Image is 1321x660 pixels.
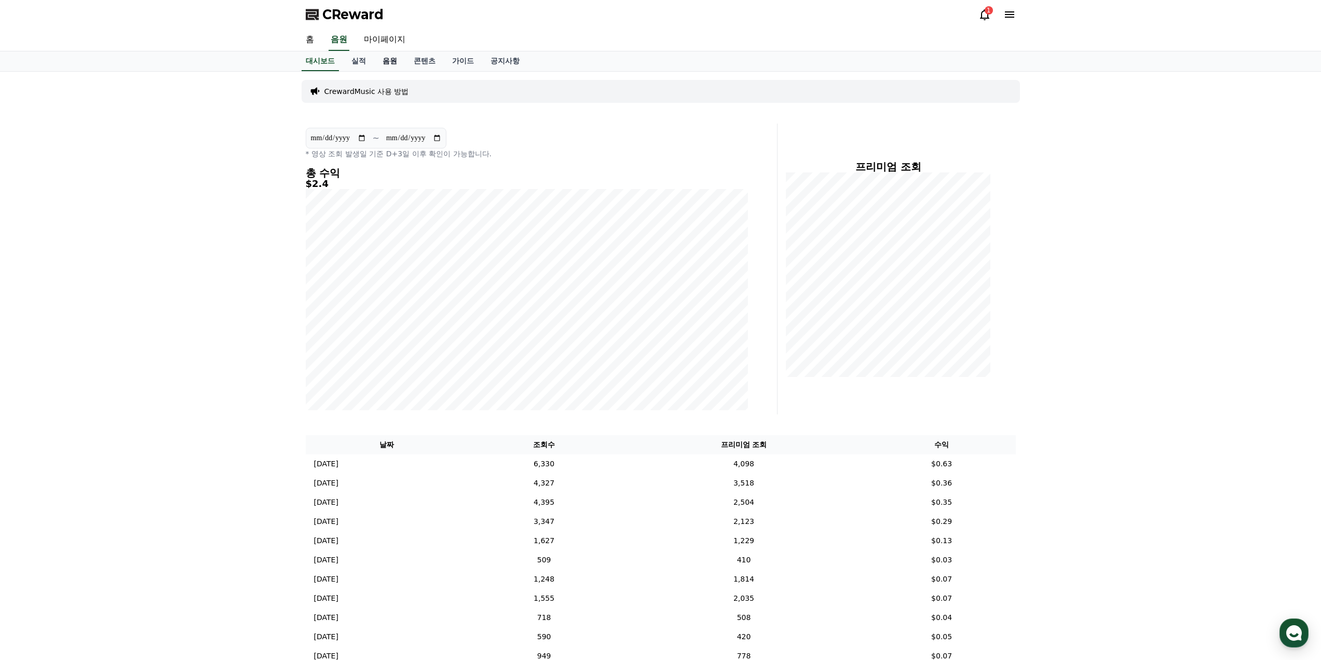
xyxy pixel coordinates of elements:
td: 3,347 [468,512,620,531]
span: 홈 [33,345,39,353]
h4: 총 수익 [306,167,748,179]
p: [DATE] [314,478,338,489]
td: 410 [620,550,867,570]
a: 대시보드 [302,51,339,71]
a: 실적 [343,51,374,71]
h4: 프리미엄 조회 [786,161,991,172]
a: 마이페이지 [356,29,414,51]
p: [DATE] [314,516,338,527]
th: 수익 [868,435,1016,454]
a: 대화 [69,329,134,355]
a: 가이드 [444,51,482,71]
p: [DATE] [314,497,338,508]
a: CrewardMusic 사용 방법 [324,86,409,97]
td: 2,035 [620,589,867,608]
a: 음원 [374,51,405,71]
td: 4,098 [620,454,867,474]
a: 음원 [329,29,349,51]
td: 718 [468,608,620,627]
a: 홈 [297,29,322,51]
div: 1 [985,6,993,15]
p: [DATE] [314,555,338,565]
td: 2,504 [620,493,867,512]
th: 프리미엄 조회 [620,435,867,454]
td: $0.63 [868,454,1016,474]
td: 590 [468,627,620,646]
a: 콘텐츠 [405,51,444,71]
p: [DATE] [314,612,338,623]
td: $0.07 [868,589,1016,608]
p: [DATE] [314,631,338,642]
h5: $2.4 [306,179,748,189]
p: [DATE] [314,535,338,546]
span: 대화 [95,345,107,354]
p: * 영상 조회 발생일 기준 D+3일 이후 확인이 가능합니다. [306,149,748,159]
td: 6,330 [468,454,620,474]
a: 설정 [134,329,199,355]
a: 홈 [3,329,69,355]
th: 날짜 [306,435,468,454]
td: $0.13 [868,531,1016,550]
td: 1,814 [620,570,867,589]
td: $0.29 [868,512,1016,531]
td: 3,518 [620,474,867,493]
td: 1,555 [468,589,620,608]
td: $0.04 [868,608,1016,627]
p: [DATE] [314,459,338,469]
td: $0.05 [868,627,1016,646]
td: 1,248 [468,570,620,589]
a: 1 [978,8,991,21]
td: 4,395 [468,493,620,512]
td: $0.07 [868,570,1016,589]
p: [DATE] [314,574,338,585]
a: 공지사항 [482,51,528,71]
span: CReward [322,6,384,23]
td: 4,327 [468,474,620,493]
th: 조회수 [468,435,620,454]
span: 설정 [160,345,173,353]
td: 2,123 [620,512,867,531]
td: 420 [620,627,867,646]
p: [DATE] [314,593,338,604]
td: $0.03 [868,550,1016,570]
td: $0.36 [868,474,1016,493]
td: 1,627 [468,531,620,550]
a: CReward [306,6,384,23]
p: ~ [373,132,379,144]
td: 1,229 [620,531,867,550]
td: 508 [620,608,867,627]
td: $0.35 [868,493,1016,512]
td: 509 [468,550,620,570]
